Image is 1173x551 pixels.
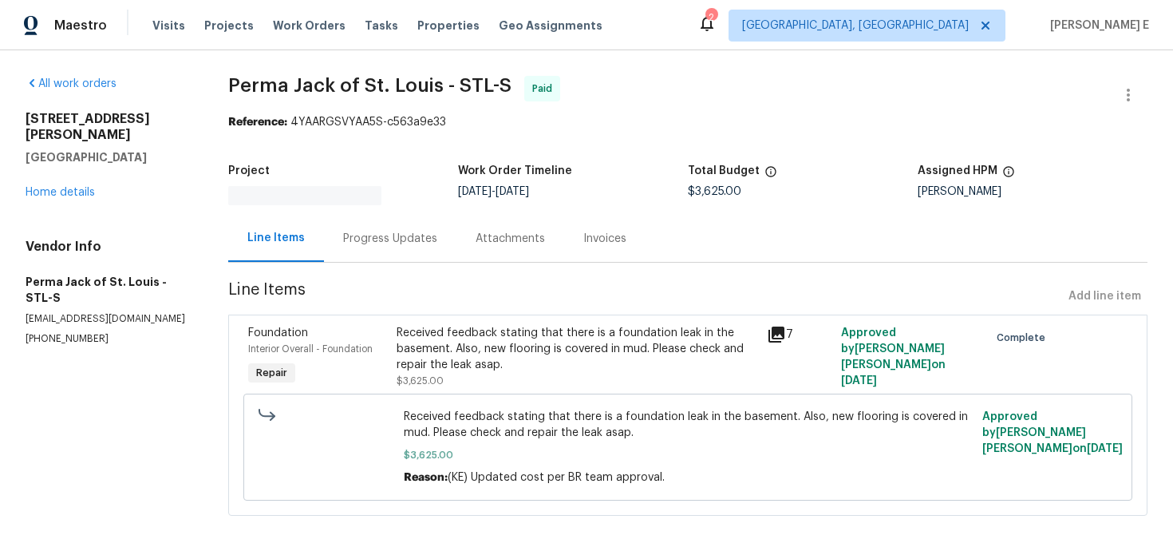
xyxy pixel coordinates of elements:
span: Approved by [PERSON_NAME] [PERSON_NAME] on [841,327,946,386]
span: [GEOGRAPHIC_DATA], [GEOGRAPHIC_DATA] [742,18,969,34]
span: [PERSON_NAME] E [1044,18,1149,34]
span: Reason: [404,472,448,483]
span: Foundation [248,327,308,339]
span: $3,625.00 [397,376,444,386]
span: Perma Jack of St. Louis - STL-S [228,76,511,95]
p: [PHONE_NUMBER] [26,332,190,346]
span: Visits [152,18,185,34]
div: Progress Updates [343,231,437,247]
h5: Work Order Timeline [458,165,572,176]
span: Maestro [54,18,107,34]
div: Line Items [247,230,305,246]
span: $3,625.00 [688,186,741,197]
span: Work Orders [273,18,346,34]
span: Line Items [228,282,1062,311]
span: - [458,186,529,197]
h2: [STREET_ADDRESS][PERSON_NAME] [26,111,190,143]
b: Reference: [228,117,287,128]
a: All work orders [26,78,117,89]
span: Repair [250,365,294,381]
div: 2 [705,10,717,26]
span: Properties [417,18,480,34]
h5: Perma Jack of St. Louis - STL-S [26,274,190,306]
p: [EMAIL_ADDRESS][DOMAIN_NAME] [26,312,190,326]
div: Received feedback stating that there is a foundation leak in the basement. Also, new flooring is ... [397,325,757,373]
h5: Total Budget [688,165,760,176]
a: Home details [26,187,95,198]
span: Tasks [365,20,398,31]
span: $3,625.00 [404,447,973,463]
span: Projects [204,18,254,34]
span: [DATE] [841,375,877,386]
div: Invoices [583,231,626,247]
div: Attachments [476,231,545,247]
span: The total cost of line items that have been proposed by Opendoor. This sum includes line items th... [764,165,777,186]
span: Approved by [PERSON_NAME] [PERSON_NAME] on [982,411,1123,454]
h5: Assigned HPM [918,165,997,176]
div: 7 [767,325,831,344]
span: [DATE] [496,186,529,197]
span: Paid [532,81,559,97]
h5: [GEOGRAPHIC_DATA] [26,149,190,165]
div: [PERSON_NAME] [918,186,1147,197]
span: [DATE] [1087,443,1123,454]
span: Complete [997,330,1052,346]
span: Geo Assignments [499,18,602,34]
div: 4YAARGSVYAA5S-c563a9e33 [228,114,1147,130]
span: Received feedback stating that there is a foundation leak in the basement. Also, new flooring is ... [404,409,973,441]
h4: Vendor Info [26,239,190,255]
span: [DATE] [458,186,492,197]
h5: Project [228,165,270,176]
span: The hpm assigned to this work order. [1002,165,1015,186]
span: (KE) Updated cost per BR team approval. [448,472,665,483]
span: Interior Overall - Foundation [248,344,373,354]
